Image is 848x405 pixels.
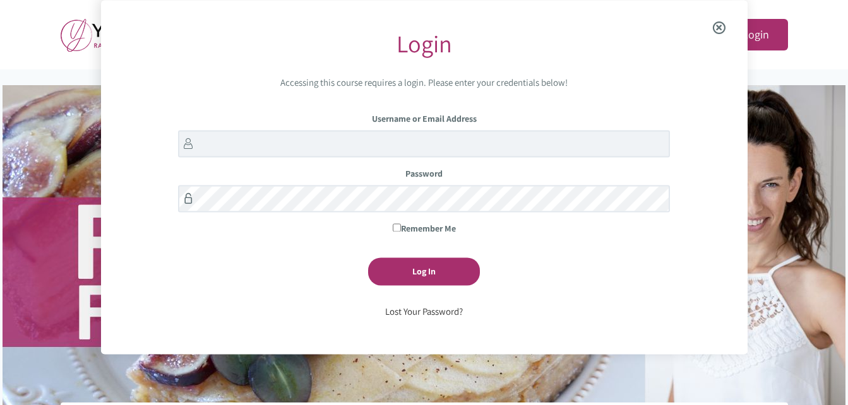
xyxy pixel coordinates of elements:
[178,221,670,235] label: Remember Me
[61,18,201,52] img: yifat_logo41_en.png
[178,112,670,126] label: Username or Email Address
[393,223,401,232] input: Remember Me
[178,167,670,180] label: Password
[178,25,670,63] div: Login
[724,19,788,51] a: Login
[695,8,743,49] span: Close the login modal
[368,258,480,285] input: Log In
[385,305,463,317] a: Lost Your Password?
[178,76,670,91] div: Accessing this course requires a login. Please enter your credentials below!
